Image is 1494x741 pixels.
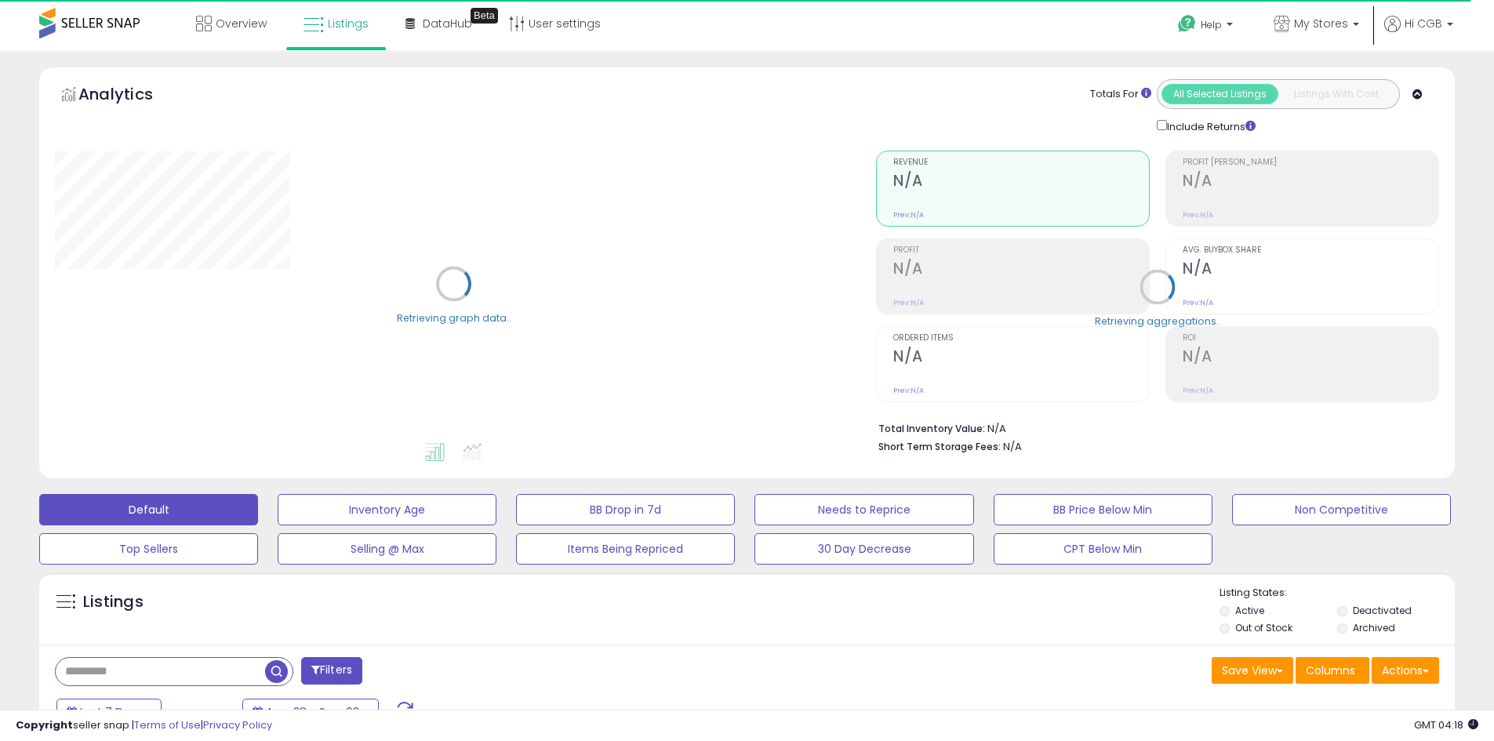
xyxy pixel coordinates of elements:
button: Actions [1372,657,1439,684]
a: Help [1165,2,1249,51]
a: Hi CGB [1384,16,1453,51]
i: Get Help [1177,14,1197,34]
button: Default [39,494,258,525]
span: Listings [328,16,369,31]
button: CPT Below Min [994,533,1212,565]
span: Help [1201,18,1222,31]
span: Aug-28 - Sep-03 [266,704,359,720]
div: Totals For [1090,87,1151,102]
span: Overview [216,16,267,31]
div: Include Returns [1145,117,1274,135]
span: My Stores [1294,16,1348,31]
label: Archived [1353,621,1395,634]
label: Out of Stock [1235,621,1292,634]
button: Inventory Age [278,494,496,525]
button: Needs to Reprice [754,494,973,525]
button: Items Being Repriced [516,533,735,565]
div: Retrieving aggregations.. [1095,314,1221,328]
div: seller snap | | [16,718,272,733]
span: 2025-09-11 04:18 GMT [1414,717,1478,732]
span: Columns [1306,663,1355,678]
div: Retrieving graph data.. [397,311,511,325]
span: Last 7 Days [80,704,142,720]
p: Listing States: [1220,586,1455,601]
div: Tooltip anchor [471,8,498,24]
button: Non Competitive [1232,494,1451,525]
span: Hi CGB [1405,16,1442,31]
h5: Listings [83,591,144,613]
span: Compared to: [164,706,236,721]
a: Privacy Policy [203,717,272,732]
button: Top Sellers [39,533,258,565]
a: Terms of Use [134,717,201,732]
button: All Selected Listings [1161,84,1278,104]
button: Selling @ Max [278,533,496,565]
h5: Analytics [78,83,184,109]
button: Save View [1212,657,1293,684]
button: Listings With Cost [1278,84,1394,104]
label: Deactivated [1353,604,1412,617]
button: Aug-28 - Sep-03 [242,699,379,725]
button: Columns [1296,657,1369,684]
strong: Copyright [16,717,73,732]
button: BB Drop in 7d [516,494,735,525]
span: DataHub [423,16,472,31]
button: 30 Day Decrease [754,533,973,565]
button: Last 7 Days [56,699,162,725]
button: BB Price Below Min [994,494,1212,525]
label: Active [1235,604,1264,617]
button: Filters [301,657,362,685]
